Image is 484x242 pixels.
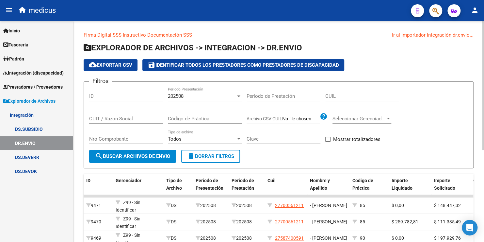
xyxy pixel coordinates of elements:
[310,235,347,241] span: - [PERSON_NAME]
[275,203,304,208] span: 27700561211
[360,219,365,224] span: 85
[166,202,190,209] div: DS
[86,202,110,209] div: 9471
[310,203,347,208] span: - [PERSON_NAME]
[229,174,265,195] datatable-header-cell: Periodo de Prestación
[332,116,385,122] span: Seleccionar Gerenciador
[168,136,182,142] span: Todos
[193,174,229,195] datatable-header-cell: Periodo de Presentación
[471,6,479,14] mat-icon: person
[434,235,461,241] span: $ 197.929,76
[166,178,182,191] span: Tipo de Archivo
[275,235,304,241] span: 27587400591
[3,27,20,34] span: Inicio
[392,235,404,241] span: $ 0,00
[116,216,140,229] span: Z99 - Sin Identificar
[389,174,431,195] datatable-header-cell: Importe Liquidado
[232,178,254,191] span: Periodo de Prestación
[275,219,304,224] span: 27700561211
[267,178,276,183] span: Cuil
[434,203,461,208] span: $ 148.447,32
[434,178,455,191] span: Importe Solicitado
[86,234,110,242] div: 9469
[89,150,176,163] button: Buscar Archivos de Envio
[95,153,170,159] span: Buscar Archivos de Envio
[247,116,282,121] span: Archivo CSV CUIL
[113,174,164,195] datatable-header-cell: Gerenciador
[84,59,137,71] button: Exportar CSV
[95,152,103,160] mat-icon: search
[310,219,347,224] span: - [PERSON_NAME]
[148,61,155,69] mat-icon: save
[392,178,412,191] span: Importe Liquidado
[84,31,474,39] p: -
[196,178,223,191] span: Periodo de Presentación
[431,174,471,195] datatable-header-cell: Importe Solicitado
[462,220,477,235] div: Open Intercom Messenger
[187,152,195,160] mat-icon: delete
[166,234,190,242] div: DS
[142,59,344,71] button: Identificar todos los Prestadores como Prestadores de Discapacidad
[3,83,63,91] span: Prestadores / Proveedores
[196,202,226,209] div: 202508
[232,218,262,226] div: 202508
[3,97,56,105] span: Explorador de Archivos
[116,200,140,213] span: Z99 - Sin Identificar
[282,116,320,122] input: Archivo CSV CUIL
[166,218,190,226] div: DS
[84,32,121,38] a: Firma Digital SSS
[164,174,193,195] datatable-header-cell: Tipo de Archivo
[29,3,56,18] span: medicus
[116,178,141,183] span: Gerenciador
[86,218,110,226] div: 9470
[232,234,262,242] div: 202508
[187,153,234,159] span: Borrar Filtros
[181,150,240,163] button: Borrar Filtros
[123,32,192,38] a: Instructivo Documentación SSS
[265,174,307,195] datatable-header-cell: Cuil
[148,62,339,68] span: Identificar todos los Prestadores como Prestadores de Discapacidad
[89,77,112,86] h3: Filtros
[196,234,226,242] div: 202508
[84,174,113,195] datatable-header-cell: ID
[392,219,418,224] span: $ 259.782,81
[86,178,90,183] span: ID
[434,219,461,224] span: $ 111.335,49
[310,178,330,191] span: Nombre y Apellido
[84,43,302,52] span: EXPLORADOR DE ARCHIVOS -> INTEGRACION -> DR.ENVIO
[307,174,350,195] datatable-header-cell: Nombre y Apellido
[196,218,226,226] div: 202508
[3,41,28,48] span: Tesorería
[168,93,184,99] span: 202508
[3,55,24,62] span: Padrón
[392,31,474,39] div: Ir al importador Integración dr.envio...
[350,174,389,195] datatable-header-cell: Codigo de Práctica
[89,61,97,69] mat-icon: cloud_download
[320,112,328,120] mat-icon: help
[360,235,365,241] span: 90
[360,203,365,208] span: 85
[5,6,13,14] mat-icon: menu
[232,202,262,209] div: 202508
[89,62,132,68] span: Exportar CSV
[3,69,64,77] span: Integración (discapacidad)
[352,178,373,191] span: Codigo de Práctica
[392,203,404,208] span: $ 0,00
[333,135,380,143] span: Mostrar totalizadores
